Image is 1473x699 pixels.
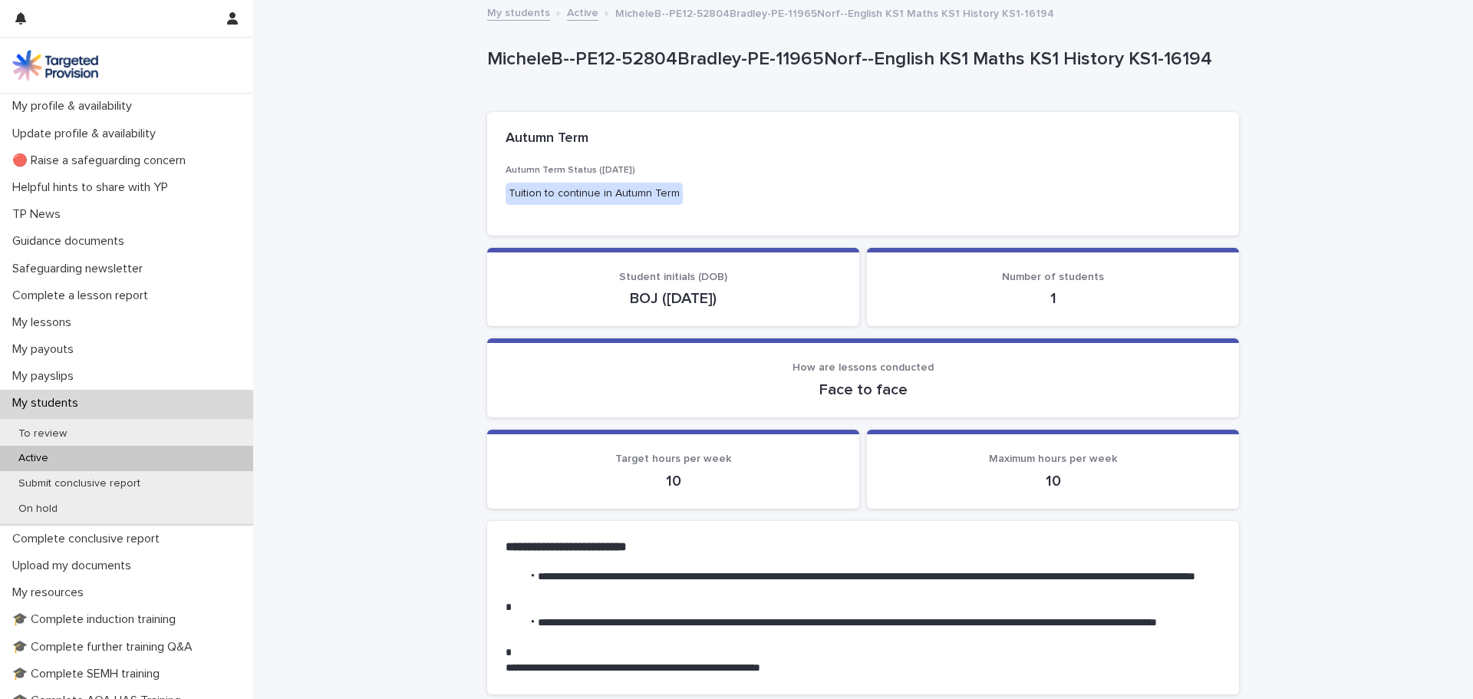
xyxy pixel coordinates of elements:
[6,180,180,195] p: Helpful hints to share with YP
[6,612,188,627] p: 🎓 Complete induction training
[6,127,168,141] p: Update profile & availability
[6,369,86,384] p: My payslips
[1002,272,1104,282] span: Number of students
[6,234,137,249] p: Guidance documents
[506,381,1221,399] p: Face to face
[506,130,588,147] h2: Autumn Term
[615,453,731,464] span: Target hours per week
[6,427,79,440] p: To review
[6,207,73,222] p: TP News
[506,472,841,490] p: 10
[6,396,91,410] p: My students
[989,453,1117,464] span: Maximum hours per week
[6,153,198,168] p: 🔴 Raise a safeguarding concern
[487,3,550,21] a: My students
[12,50,98,81] img: M5nRWzHhSzIhMunXDL62
[6,667,172,681] p: 🎓 Complete SEMH training
[6,585,96,600] p: My resources
[793,362,934,373] span: How are lessons conducted
[6,503,70,516] p: On hold
[615,4,1054,21] p: MicheleB--PE12-52804Bradley-PE-11965Norf--English KS1 Maths KS1 History KS1-16194
[6,342,86,357] p: My payouts
[6,532,172,546] p: Complete conclusive report
[6,640,205,654] p: 🎓 Complete further training Q&A
[487,48,1233,71] p: MicheleB--PE12-52804Bradley-PE-11965Norf--English KS1 Maths KS1 History KS1-16194
[506,183,683,205] div: Tuition to continue in Autumn Term
[6,99,144,114] p: My profile & availability
[506,166,635,175] span: Autumn Term Status ([DATE])
[885,289,1221,308] p: 1
[6,262,155,276] p: Safeguarding newsletter
[6,477,153,490] p: Submit conclusive report
[619,272,727,282] span: Student initials (DOB)
[885,472,1221,490] p: 10
[6,315,84,330] p: My lessons
[6,452,61,465] p: Active
[506,289,841,308] p: BOJ ([DATE])
[6,559,143,573] p: Upload my documents
[567,3,598,21] a: Active
[6,289,160,303] p: Complete a lesson report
